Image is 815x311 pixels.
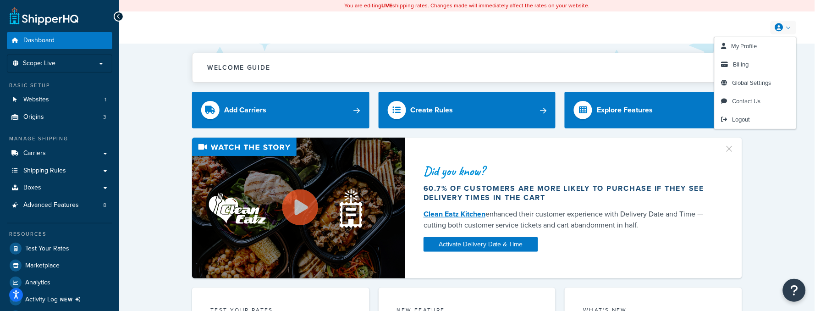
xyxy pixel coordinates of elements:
[7,274,112,291] a: Analytics
[192,138,405,278] img: Video thumbnail
[7,135,112,143] div: Manage Shipping
[379,92,556,128] a: Create Rules
[25,279,50,287] span: Analytics
[424,209,713,231] div: enhanced their customer experience with Delivery Date and Time — cutting both customer service ti...
[7,109,112,126] a: Origins3
[23,37,55,44] span: Dashboard
[565,92,742,128] a: Explore Features
[732,97,761,106] span: Contact Us
[597,104,653,117] div: Explore Features
[715,111,796,129] a: Logout
[103,113,106,121] span: 3
[424,237,538,252] a: Activate Delivery Date & Time
[25,262,60,270] span: Marketplace
[715,74,796,92] a: Global Settings
[783,279,806,302] button: Open Resource Center
[105,96,106,104] span: 1
[7,291,112,308] a: Activity LogNEW
[103,201,106,209] span: 8
[733,60,749,69] span: Billing
[7,109,112,126] li: Origins
[715,37,796,56] a: My Profile
[23,96,49,104] span: Websites
[23,201,79,209] span: Advanced Features
[381,1,392,10] b: LIVE
[715,92,796,111] a: Contact Us
[715,56,796,74] a: Billing
[23,167,66,175] span: Shipping Rules
[23,150,46,157] span: Carriers
[7,91,112,108] a: Websites1
[7,32,112,49] a: Dashboard
[7,230,112,238] div: Resources
[424,165,713,178] div: Did you know?
[60,296,84,303] span: NEW
[732,78,771,87] span: Global Settings
[7,197,112,214] a: Advanced Features8
[7,91,112,108] li: Websites
[732,42,757,50] span: My Profile
[192,92,369,128] a: Add Carriers
[23,60,55,67] span: Scope: Live
[23,113,44,121] span: Origins
[424,209,485,219] a: Clean Eatz Kitchen
[224,104,266,117] div: Add Carriers
[7,179,112,196] a: Boxes
[23,184,41,192] span: Boxes
[7,240,112,257] a: Test Your Rates
[7,82,112,89] div: Basic Setup
[25,294,84,305] span: Activity Log
[7,162,112,179] a: Shipping Rules
[424,184,713,202] div: 60.7% of customers are more likely to purchase if they see delivery times in the cart
[7,291,112,308] li: [object Object]
[7,197,112,214] li: Advanced Features
[411,104,453,117] div: Create Rules
[207,64,270,71] h2: Welcome Guide
[25,245,69,253] span: Test Your Rates
[193,53,742,82] button: Welcome Guide
[7,145,112,162] a: Carriers
[732,115,750,124] span: Logout
[7,257,112,274] a: Marketplace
